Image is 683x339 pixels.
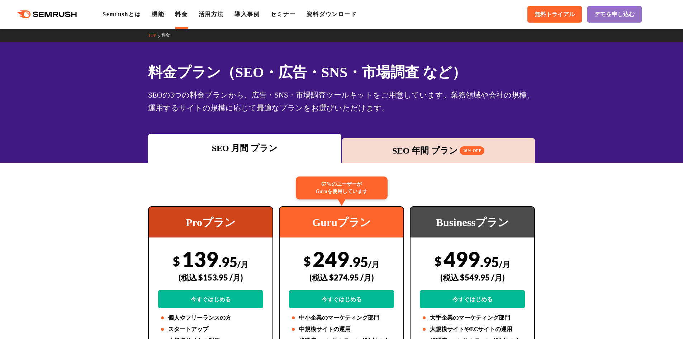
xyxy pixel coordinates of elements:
div: 499 [420,246,525,308]
li: 個人やフリーランスの方 [158,314,263,322]
span: /月 [368,259,379,269]
a: 今すぐはじめる [289,290,394,308]
a: 料金 [175,11,188,17]
div: (税込 $549.95 /月) [420,265,525,290]
li: 大規模サイトやECサイトの運用 [420,325,525,334]
a: セミナー [270,11,295,17]
a: 無料トライアル [527,6,582,23]
div: Businessプラン [411,207,534,237]
div: SEOの3つの料金プランから、広告・SNS・市場調査ツールキットをご用意しています。業務領域や会社の規模、運用するサイトの規模に応じて最適なプランをお選びいただけます。 [148,89,535,114]
div: SEO 月間 プラン [152,142,338,155]
a: TOP [148,33,161,38]
span: $ [435,254,442,268]
span: .95 [218,254,237,270]
div: (税込 $153.95 /月) [158,265,263,290]
a: Semrushとは [103,11,141,17]
div: Guruプラン [280,207,403,237]
div: (税込 $274.95 /月) [289,265,394,290]
li: 中小企業のマーケティング部門 [289,314,394,322]
span: 16% OFF [460,146,484,155]
div: Proプラン [149,207,272,237]
div: 139 [158,246,263,308]
a: 今すぐはじめる [158,290,263,308]
li: 中規模サイトの運用 [289,325,394,334]
span: デモを申し込む [594,11,635,18]
a: 導入事例 [234,11,260,17]
li: スタートアップ [158,325,263,334]
span: $ [173,254,180,268]
span: .95 [349,254,368,270]
span: /月 [499,259,510,269]
span: 無料トライアル [535,11,575,18]
a: 今すぐはじめる [420,290,525,308]
div: 249 [289,246,394,308]
a: 資料ダウンロード [307,11,357,17]
a: 機能 [152,11,164,17]
a: 料金 [161,33,175,38]
a: 活用方法 [199,11,224,17]
a: デモを申し込む [587,6,642,23]
div: SEO 年間 プラン [346,144,532,157]
div: 67%のユーザーが Guruを使用しています [296,176,388,199]
span: .95 [480,254,499,270]
span: /月 [237,259,248,269]
span: $ [304,254,311,268]
h1: 料金プラン（SEO・広告・SNS・市場調査 など） [148,62,535,83]
li: 大手企業のマーケティング部門 [420,314,525,322]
